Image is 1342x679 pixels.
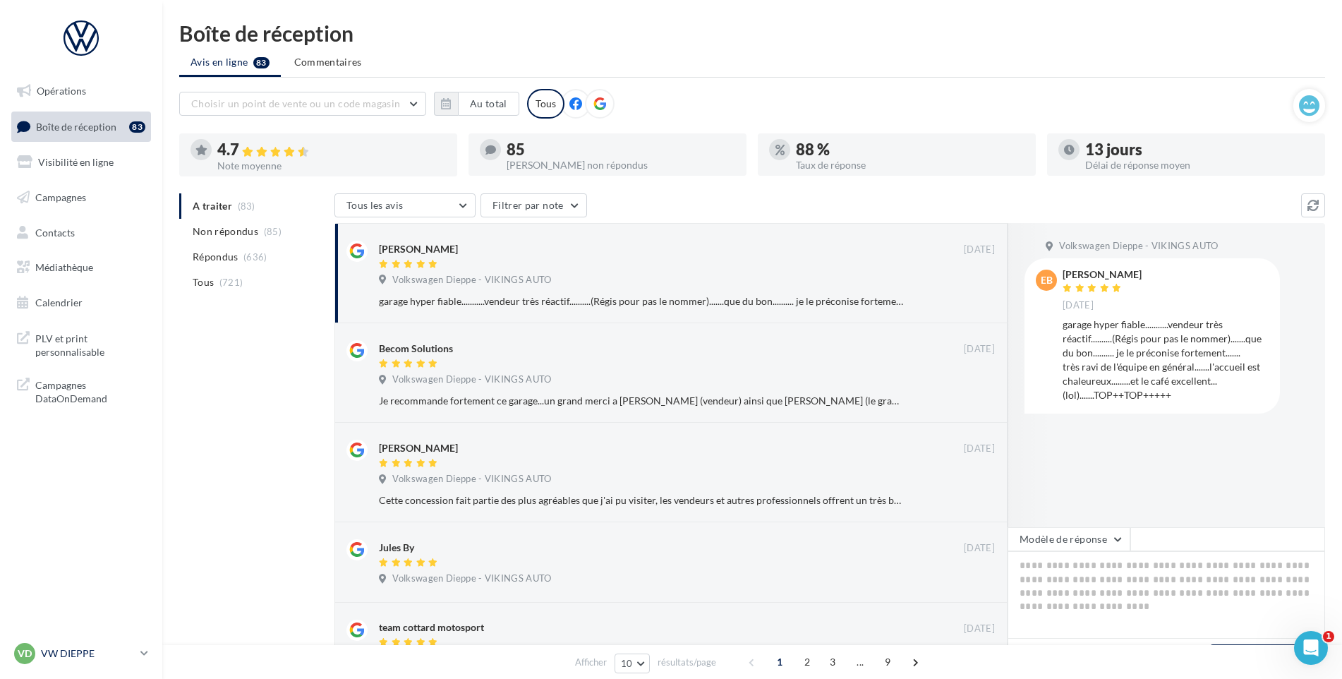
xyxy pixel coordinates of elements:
[35,226,75,238] span: Contacts
[379,541,414,555] div: Jules By
[129,121,145,133] div: 83
[621,658,633,669] span: 10
[434,92,519,116] button: Au total
[480,193,587,217] button: Filtrer par note
[191,97,400,109] span: Choisir un point de vente ou un code magasin
[36,120,116,132] span: Boîte de réception
[964,244,995,256] span: [DATE]
[8,370,154,411] a: Campagnes DataOnDemand
[796,142,1024,157] div: 88 %
[37,85,86,97] span: Opérations
[796,651,818,673] span: 2
[379,242,458,256] div: [PERSON_NAME]
[334,193,476,217] button: Tous les avis
[379,294,903,308] div: garage hyper fiable...........vendeur très réactif..........(Régis pour pas le nommer).......que ...
[8,288,154,318] a: Calendrier
[38,156,114,168] span: Visibilité en ligne
[615,654,651,673] button: 10
[8,148,154,177] a: Visibilité en ligne
[18,647,32,661] span: VD
[796,160,1024,170] div: Taux de réponse
[507,160,735,170] div: [PERSON_NAME] non répondus
[458,92,519,116] button: Au total
[8,218,154,248] a: Contacts
[1059,240,1218,253] span: Volkswagen Dieppe - VIKINGS AUTO
[379,493,903,507] div: Cette concession fait partie des plus agréables que j'ai pu visiter, les vendeurs et autres profe...
[35,375,145,406] span: Campagnes DataOnDemand
[294,55,362,69] span: Commentaires
[264,226,282,237] span: (85)
[11,640,151,667] a: VD VW DIEPPE
[1085,142,1314,157] div: 13 jours
[1063,270,1142,280] div: [PERSON_NAME]
[768,651,791,673] span: 1
[179,23,1325,44] div: Boîte de réception
[41,647,135,661] p: VW DIEPPE
[964,542,995,555] span: [DATE]
[964,443,995,455] span: [DATE]
[392,373,551,386] span: Volkswagen Dieppe - VIKINGS AUTO
[35,261,93,273] span: Médiathèque
[527,89,564,119] div: Tous
[8,323,154,365] a: PLV et print personnalisable
[35,329,145,359] span: PLV et print personnalisable
[821,651,844,673] span: 3
[8,76,154,106] a: Opérations
[392,274,551,287] span: Volkswagen Dieppe - VIKINGS AUTO
[1041,273,1053,287] span: EB
[507,142,735,157] div: 85
[193,224,258,239] span: Non répondus
[1085,160,1314,170] div: Délai de réponse moyen
[8,183,154,212] a: Campagnes
[217,142,446,158] div: 4.7
[1323,631,1334,642] span: 1
[1294,631,1328,665] iframe: Intercom live chat
[243,251,267,263] span: (636)
[379,394,903,408] div: Je recommande fortement ce garage...un grand merci a [PERSON_NAME] (vendeur) ainsi que [PERSON_NA...
[658,656,716,669] span: résultats/page
[346,199,404,211] span: Tous les avis
[392,473,551,486] span: Volkswagen Dieppe - VIKINGS AUTO
[35,296,83,308] span: Calendrier
[217,161,446,171] div: Note moyenne
[8,112,154,142] a: Boîte de réception83
[575,656,607,669] span: Afficher
[1063,299,1094,312] span: [DATE]
[876,651,899,673] span: 9
[964,623,995,635] span: [DATE]
[179,92,426,116] button: Choisir un point de vente ou un code magasin
[35,191,86,203] span: Campagnes
[1008,527,1130,551] button: Modèle de réponse
[193,275,214,289] span: Tous
[849,651,871,673] span: ...
[379,441,458,455] div: [PERSON_NAME]
[379,620,484,635] div: team cottard motosport
[8,253,154,282] a: Médiathèque
[964,343,995,356] span: [DATE]
[219,277,243,288] span: (721)
[1063,318,1269,402] div: garage hyper fiable...........vendeur très réactif..........(Régis pour pas le nommer).......que ...
[193,250,238,264] span: Répondus
[392,572,551,585] span: Volkswagen Dieppe - VIKINGS AUTO
[379,342,453,356] div: Becom Solutions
